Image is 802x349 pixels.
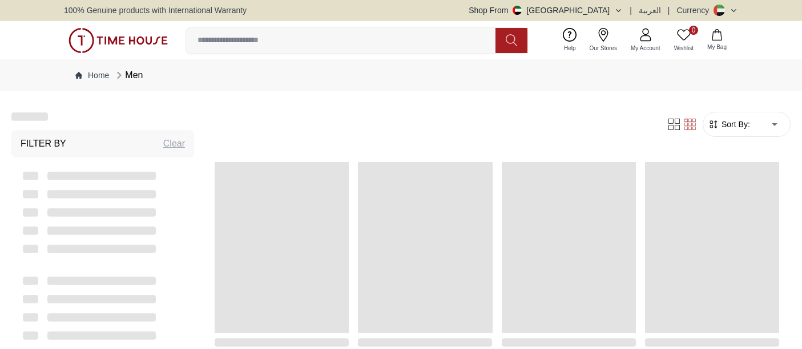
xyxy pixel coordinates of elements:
[469,5,623,16] button: Shop From[GEOGRAPHIC_DATA]
[68,28,168,53] img: ...
[75,70,109,81] a: Home
[559,44,581,52] span: Help
[670,44,698,52] span: Wishlist
[676,5,714,16] div: Currency
[689,26,698,35] span: 0
[21,137,66,151] h3: Filter By
[513,6,522,15] img: United Arab Emirates
[639,5,661,16] button: العربية
[114,68,143,82] div: Men
[719,119,750,130] span: Sort By:
[64,5,247,16] span: 100% Genuine products with International Warranty
[700,27,734,54] button: My Bag
[557,26,583,55] a: Help
[708,119,750,130] button: Sort By:
[585,44,622,52] span: Our Stores
[626,44,665,52] span: My Account
[630,5,632,16] span: |
[667,26,700,55] a: 0Wishlist
[64,59,738,91] nav: Breadcrumb
[668,5,670,16] span: |
[163,137,185,151] div: Clear
[703,43,731,51] span: My Bag
[583,26,624,55] a: Our Stores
